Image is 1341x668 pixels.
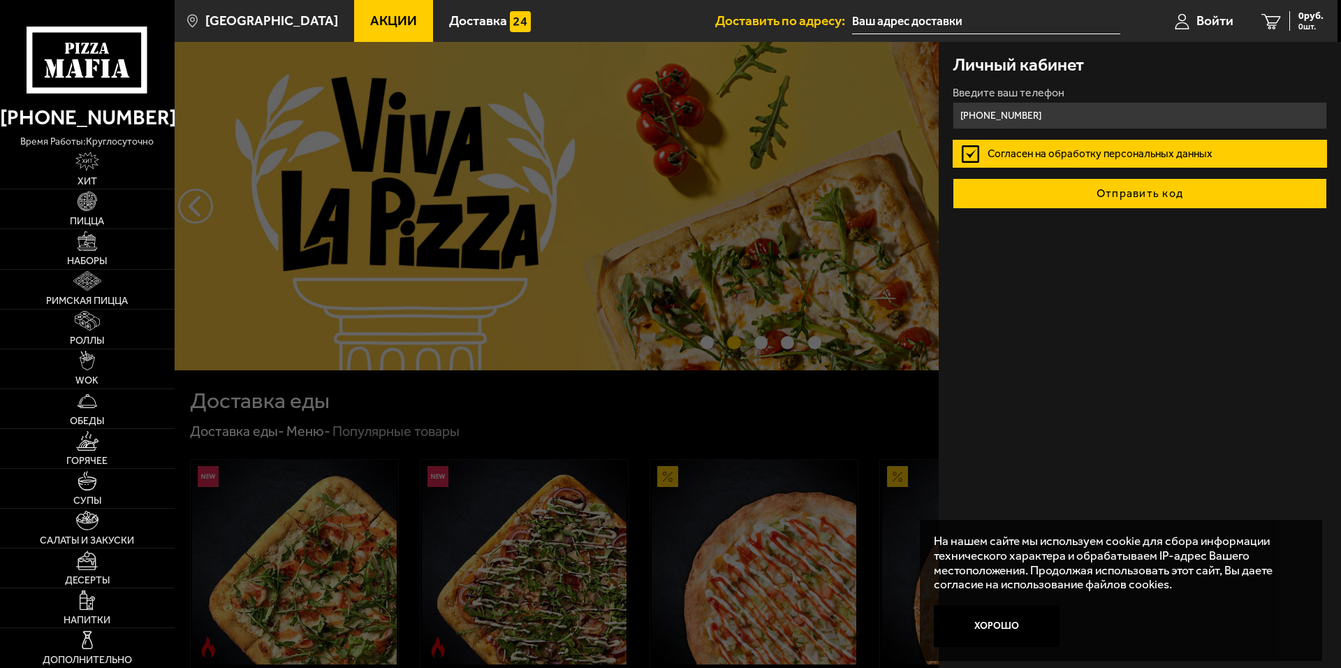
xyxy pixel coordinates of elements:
[205,14,338,27] span: [GEOGRAPHIC_DATA]
[953,178,1327,209] button: Отправить код
[70,217,104,226] span: Пицца
[1196,14,1233,27] span: Войти
[449,14,507,27] span: Доставка
[75,376,98,386] span: WOK
[64,616,110,625] span: Напитки
[70,336,104,346] span: Роллы
[934,534,1300,592] p: На нашем сайте мы используем cookie для сбора информации технического характера и обрабатываем IP...
[953,140,1327,168] label: Согласен на обработку персональных данных
[66,456,108,466] span: Горячее
[73,496,101,506] span: Супы
[953,87,1327,99] label: Введите ваш телефон
[715,14,852,27] span: Доставить по адресу:
[510,11,531,32] img: 15daf4d41897b9f0e9f617042186c801.svg
[40,536,134,546] span: Салаты и закуски
[852,8,1120,34] input: Ваш адрес доставки
[1298,22,1324,31] span: 0 шт.
[70,416,104,426] span: Обеды
[46,296,128,306] span: Римская пицца
[65,576,110,586] span: Десерты
[934,605,1060,647] button: Хорошо
[43,655,132,665] span: Дополнительно
[67,256,107,266] span: Наборы
[953,56,1084,73] h3: Личный кабинет
[370,14,417,27] span: Акции
[78,177,97,187] span: Хит
[1298,11,1324,21] span: 0 руб.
